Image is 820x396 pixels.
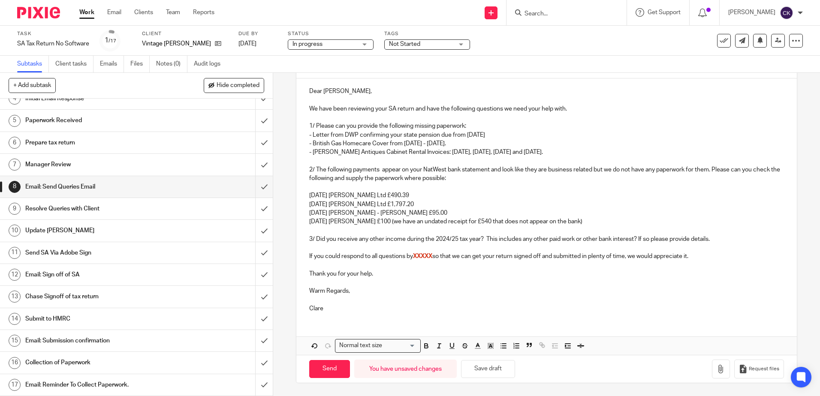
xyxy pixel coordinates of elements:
[25,136,173,149] h1: Prepare tax return
[309,360,350,378] input: Send
[109,39,116,43] small: /17
[217,82,259,89] span: Hide completed
[385,341,416,350] input: Search for option
[309,87,784,96] p: Dear [PERSON_NAME],
[238,41,256,47] span: [DATE]
[9,335,21,347] div: 15
[384,30,470,37] label: Tags
[166,8,180,17] a: Team
[524,10,601,18] input: Search
[194,56,227,72] a: Audit logs
[309,235,784,243] p: 3/ Did you receive any other income during the 2024/25 tax year? This includes any other paid wor...
[25,356,173,369] h1: Collection of Paperwork
[309,139,784,148] p: - British Gas Homecare Cover from [DATE] - [DATE].
[309,217,784,226] p: [DATE] [PERSON_NAME] £100 (we have an undated receipt for £540 that does not appear on the bank)
[309,287,784,295] p: Warm Regards,
[79,8,94,17] a: Work
[648,9,681,15] span: Get Support
[100,56,124,72] a: Emails
[288,30,374,37] label: Status
[193,8,214,17] a: Reports
[309,96,784,113] p: We have been reviewing your SA return and have the following questions we need your help with.
[25,92,173,105] h1: Initial Email Response
[749,366,779,372] span: Request files
[25,180,173,193] h1: Email: Send Queries Email
[142,39,211,48] p: Vintage [PERSON_NAME]
[309,191,784,200] p: [DATE] [PERSON_NAME] Ltd £490.39
[25,224,173,237] h1: Update [PERSON_NAME]
[55,56,93,72] a: Client tasks
[413,253,432,259] span: XXXXX
[130,56,150,72] a: Files
[17,56,49,72] a: Subtasks
[9,181,21,193] div: 8
[204,78,264,93] button: Hide completed
[25,334,173,347] h1: Email: Submission confirmation
[9,78,56,93] button: + Add subtask
[780,6,793,20] img: svg%3E
[309,252,784,261] p: If you could respond to all questions by so that we can get your return signed off and submitted ...
[389,41,420,47] span: Not Started
[309,122,784,130] p: 1/ Please can you provide the following missing paperwork:
[309,270,784,278] p: Thank you for your help.
[309,165,784,183] p: 2/ The following payments appear on your NatWest bank statement and look like they are business r...
[25,246,173,259] h1: Send SA Via Adobe Sign
[25,378,173,391] h1: Email: Reminder To Collect Paperwork.
[9,357,21,369] div: 16
[25,202,173,215] h1: Resolve Queries with Client
[25,312,173,325] h1: Submit to HMRC
[309,148,784,156] p: - [PERSON_NAME] Antiques Cabinet Rental Invoices: [DATE], [DATE], [DATE] and [DATE].
[9,269,21,281] div: 12
[354,360,457,378] div: You have unsaved changes
[309,304,784,313] p: Clare
[17,39,89,48] div: SA Tax Return No Software
[25,114,173,127] h1: Paperwork Received
[337,341,384,350] span: Normal text size
[309,131,784,139] p: - Letter from DWP confirming your state pension due from [DATE]
[25,158,173,171] h1: Manager Review
[142,30,228,37] label: Client
[17,30,89,37] label: Task
[728,8,775,17] p: [PERSON_NAME]
[17,7,60,18] img: Pixie
[25,268,173,281] h1: Email: Sign off of SA
[292,41,323,47] span: In progress
[9,225,21,237] div: 10
[461,360,515,378] button: Save draft
[9,203,21,215] div: 9
[9,379,21,391] div: 17
[9,291,21,303] div: 13
[134,8,153,17] a: Clients
[25,290,173,303] h1: Chase Signoff of tax return
[156,56,187,72] a: Notes (0)
[9,93,21,105] div: 4
[9,137,21,149] div: 6
[9,115,21,127] div: 5
[309,200,784,209] p: [DATE] [PERSON_NAME] Ltd £1,797.20
[734,360,784,379] button: Request files
[9,247,21,259] div: 11
[9,313,21,325] div: 14
[335,339,421,352] div: Search for option
[238,30,277,37] label: Due by
[105,36,116,45] div: 1
[309,209,784,217] p: [DATE] [PERSON_NAME] - [PERSON_NAME] £95.00
[9,159,21,171] div: 7
[107,8,121,17] a: Email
